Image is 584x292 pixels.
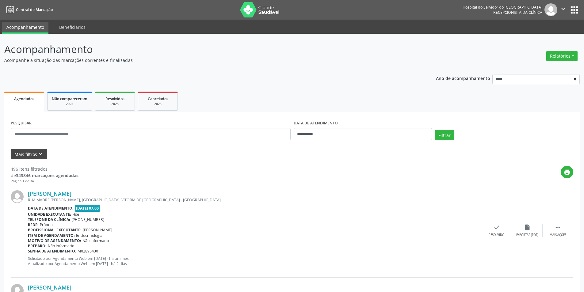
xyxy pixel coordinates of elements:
b: Telefone da clínica: [28,217,70,222]
b: Preparo: [28,243,47,248]
p: Ano de acompanhamento [436,74,490,82]
p: Acompanhamento [4,42,407,57]
strong: 343846 marcações agendadas [16,173,78,178]
b: Unidade executante: [28,212,71,217]
img: img [544,3,557,16]
i: check [493,224,500,231]
span: Cancelados [148,96,168,101]
a: Acompanhamento [2,22,48,34]
span: Recepcionista da clínica [493,10,542,15]
span: Própria [40,222,53,227]
a: Central de Marcação [4,5,53,15]
b: Item de agendamento: [28,233,75,238]
b: Motivo de agendamento: [28,238,81,243]
div: Mais ações [550,233,566,237]
span: Central de Marcação [16,7,53,12]
span: Não informado [82,238,109,243]
img: img [11,190,24,203]
span: Endocrinologia [76,233,102,238]
label: PESQUISAR [11,119,32,128]
a: [PERSON_NAME] [28,284,71,291]
span: [PHONE_NUMBER] [71,217,104,222]
div: 2025 [52,102,87,106]
a: Beneficiários [55,22,90,32]
b: Profissional executante: [28,227,82,233]
i: print [564,169,571,176]
div: 496 itens filtrados [11,166,78,172]
span: Não informado [48,243,74,248]
span: Resolvidos [105,96,124,101]
div: RUA MADRE [PERSON_NAME], [GEOGRAPHIC_DATA], VITORIA DE [GEOGRAPHIC_DATA] - [GEOGRAPHIC_DATA] [28,197,481,203]
div: Hospital do Servidor do [GEOGRAPHIC_DATA] [463,5,542,10]
b: Data de atendimento: [28,206,74,211]
span: Não compareceram [52,96,87,101]
button: print [561,166,573,178]
div: Página 1 de 34 [11,179,78,184]
button: Mais filtroskeyboard_arrow_down [11,149,47,160]
div: Exportar (PDF) [516,233,538,237]
b: Senha de atendimento: [28,248,76,254]
label: DATA DE ATENDIMENTO [294,119,338,128]
i: insert_drive_file [524,224,531,231]
b: Rede: [28,222,39,227]
i:  [560,6,567,12]
p: Solicitado por Agendamento Web em [DATE] - há um mês Atualizado por Agendamento Web em [DATE] - h... [28,256,481,266]
button: Filtrar [435,130,454,140]
span: [DATE] 07:00 [75,205,101,212]
span: Agendados [14,96,34,101]
span: Hse [72,212,79,217]
button: apps [569,5,580,15]
a: [PERSON_NAME] [28,190,71,197]
div: Resolvido [489,233,504,237]
div: 2025 [143,102,173,106]
i:  [555,224,561,231]
p: Acompanhe a situação das marcações correntes e finalizadas [4,57,407,63]
button: Relatórios [546,51,578,61]
span: M02895430 [78,248,98,254]
div: 2025 [100,102,130,106]
span: [PERSON_NAME] [83,227,112,233]
button:  [557,3,569,16]
i: keyboard_arrow_down [37,151,44,157]
div: de [11,172,78,179]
